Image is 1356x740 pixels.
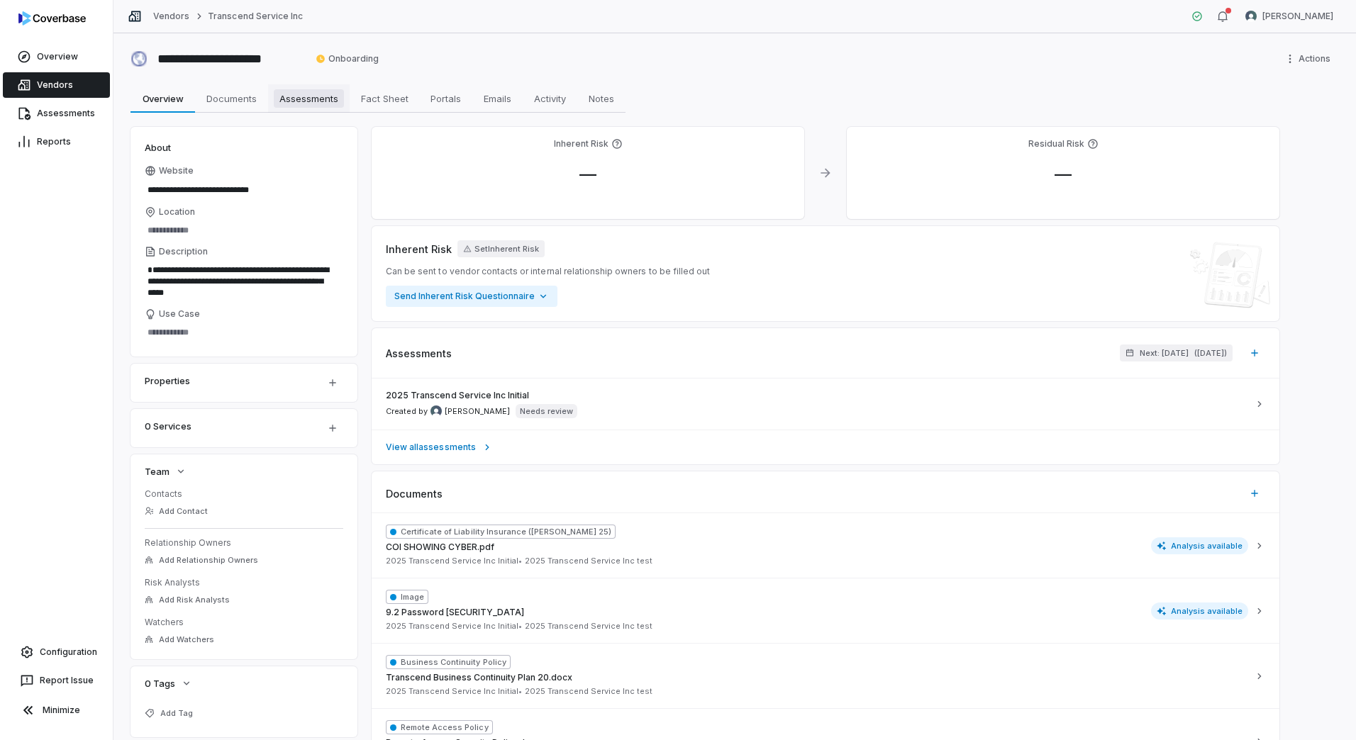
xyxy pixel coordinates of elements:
span: Fact Sheet [355,89,414,108]
span: 2025 Transcend Service Inc test [525,556,652,566]
img: Melanie Lorent avatar [430,405,442,417]
button: Sean Wozniak avatar[PERSON_NAME] [1237,6,1342,27]
span: Created by [386,405,510,417]
h4: Inherent Risk [554,138,608,150]
span: [PERSON_NAME] [1262,11,1333,22]
dt: Risk Analysts [145,577,343,588]
span: View all assessments [386,442,476,453]
span: 2025 Transcend Service Inc test [525,686,652,697]
input: Website [145,180,319,200]
a: Configuration [6,639,107,665]
span: • [518,686,522,696]
h4: Residual Risk [1028,138,1084,150]
span: Website [159,165,194,176]
button: Certificate of Liability Insurance ([PERSON_NAME] 25)COI SHOWING CYBER.pdf2025 Transcend Service ... [372,513,1279,578]
span: Description [159,246,208,257]
span: 2025 Transcend Service Inc Initial [386,556,522,566]
span: 0 Tags [145,677,175,690]
span: 2025 Transcend Service Inc Initial [386,390,529,401]
span: ( [DATE] ) [1194,348,1227,359]
span: Next: [DATE] [1140,348,1189,359]
textarea: Use Case [145,323,343,342]
span: Analysis available [1151,602,1249,620]
span: Add Watchers [159,634,214,645]
span: 2025 Transcend Service Inc Initial [386,686,522,697]
span: 9.2 Password [SECURITY_DATA] [386,607,524,618]
button: Next: [DATE]([DATE]) [1120,344,1233,361]
span: Location [159,206,195,218]
span: — [1043,164,1083,184]
dt: Contacts [145,488,343,500]
span: Remote Access Policy [386,720,493,734]
a: View allassessments [372,430,1279,464]
a: Vendors [3,72,110,98]
button: Send Inherent Risk Questionnaire [386,286,557,307]
button: 0 Tags [140,671,196,696]
span: Can be sent to vendor contacts or internal relationship owners to be filled out [386,266,710,277]
img: Sean Wozniak avatar [1245,11,1257,22]
a: Transcend Service Inc [208,11,303,22]
span: — [568,164,608,184]
button: Report Issue [6,668,107,693]
button: Add Tag [140,700,197,726]
a: Assessments [3,101,110,126]
img: logo-D7KZi-bG.svg [18,11,86,26]
button: Add Contact [140,498,212,524]
span: Portals [425,89,467,108]
button: SetInherent Risk [457,240,545,257]
span: Activity [528,89,572,108]
a: 2025 Transcend Service Inc InitialCreated by Melanie Lorent avatar[PERSON_NAME]Needs review [372,379,1279,430]
span: About [145,141,171,154]
span: Team [145,465,169,478]
dt: Watchers [145,617,343,628]
span: Analysis available [1151,537,1249,554]
button: Minimize [6,696,107,724]
span: Overview [137,89,189,108]
span: Use Case [159,308,200,320]
span: Add Tag [160,708,193,719]
span: Notes [583,89,620,108]
span: Assessments [386,346,452,361]
span: • [518,556,522,566]
span: • [518,621,522,631]
span: Add Relationship Owners [159,555,258,566]
button: Team [140,459,191,484]
span: Assessments [274,89,344,108]
span: Documents [201,89,262,108]
span: 2025 Transcend Service Inc Initial [386,621,522,632]
span: Add Risk Analysts [159,595,230,605]
span: Business Continuity Policy [386,655,511,669]
textarea: Description [145,260,343,303]
dt: Relationship Owners [145,537,343,549]
input: Location [145,220,343,240]
button: More actions [1280,48,1339,69]
a: Vendors [153,11,189,22]
p: Needs review [520,405,573,417]
span: COI SHOWING CYBER.pdf [386,542,494,553]
button: Business Continuity PolicyTranscend Business Continuity Plan 20.docx2025 Transcend Service Inc In... [372,643,1279,708]
span: 2025 Transcend Service Inc test [525,621,652,632]
a: Overview [3,44,110,69]
span: Image [386,590,428,604]
span: Documents [386,486,443,501]
span: Emails [478,89,517,108]
span: Onboarding [316,53,379,65]
span: Certificate of Liability Insurance ([PERSON_NAME] 25) [386,525,616,539]
button: Image9.2 Password [SECURITY_DATA]2025 Transcend Service Inc Initial•2025 Transcend Service Inc te... [372,578,1279,643]
span: Transcend Business Continuity Plan 20.docx [386,672,572,683]
span: Inherent Risk [386,242,452,257]
a: Reports [3,129,110,155]
span: [PERSON_NAME] [445,406,510,417]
